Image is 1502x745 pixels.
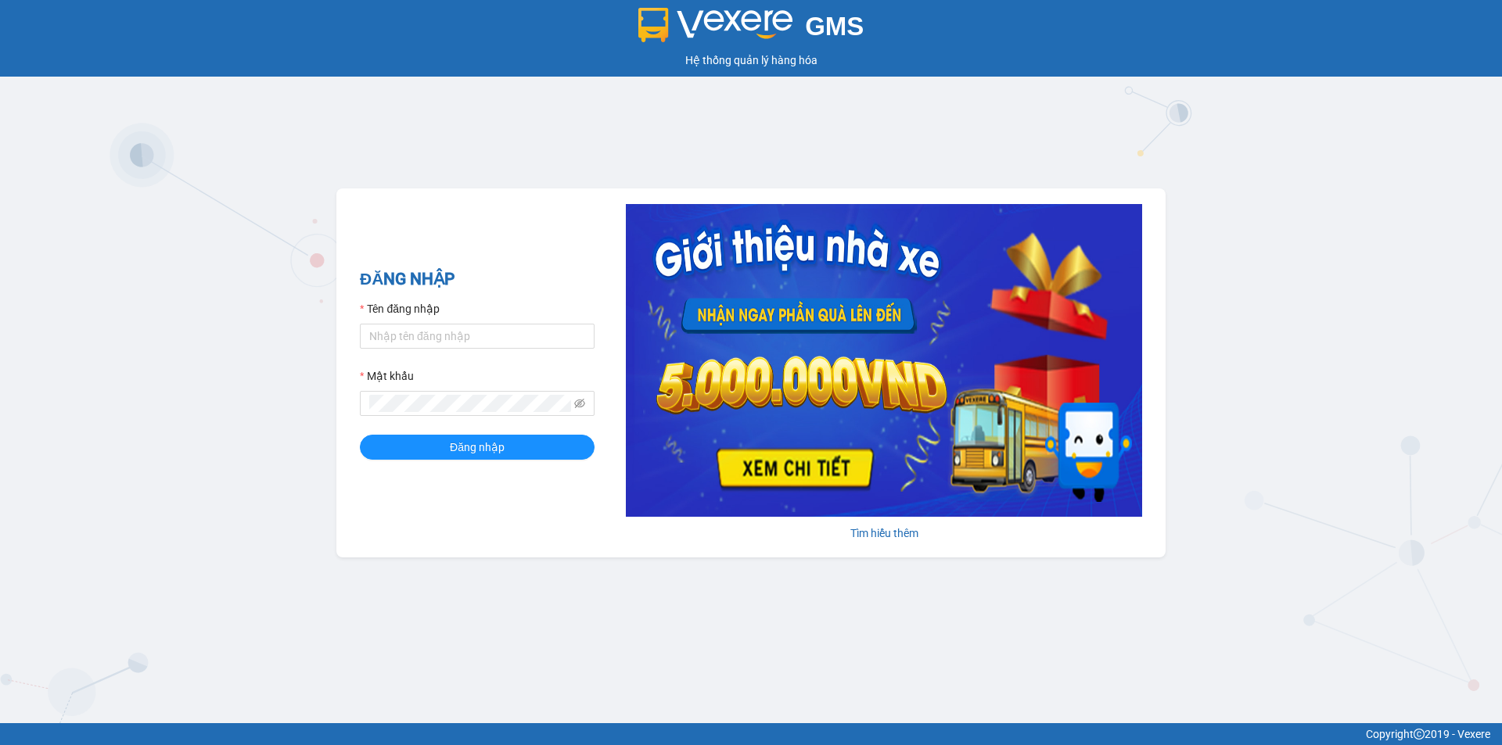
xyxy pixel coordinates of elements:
span: Đăng nhập [450,439,505,456]
div: Copyright 2019 - Vexere [12,725,1490,743]
h2: ĐĂNG NHẬP [360,267,595,292]
div: Tìm hiểu thêm [626,525,1142,542]
span: eye-invisible [574,398,585,409]
span: copyright [1414,729,1425,740]
span: GMS [805,12,864,41]
a: GMS [638,23,864,36]
img: banner-0 [626,204,1142,517]
input: Tên đăng nhập [360,324,595,349]
label: Mật khẩu [360,367,414,385]
label: Tên đăng nhập [360,300,440,317]
button: Đăng nhập [360,435,595,460]
input: Mật khẩu [369,395,571,412]
img: logo 2 [638,8,793,42]
div: Hệ thống quản lý hàng hóa [4,52,1498,69]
